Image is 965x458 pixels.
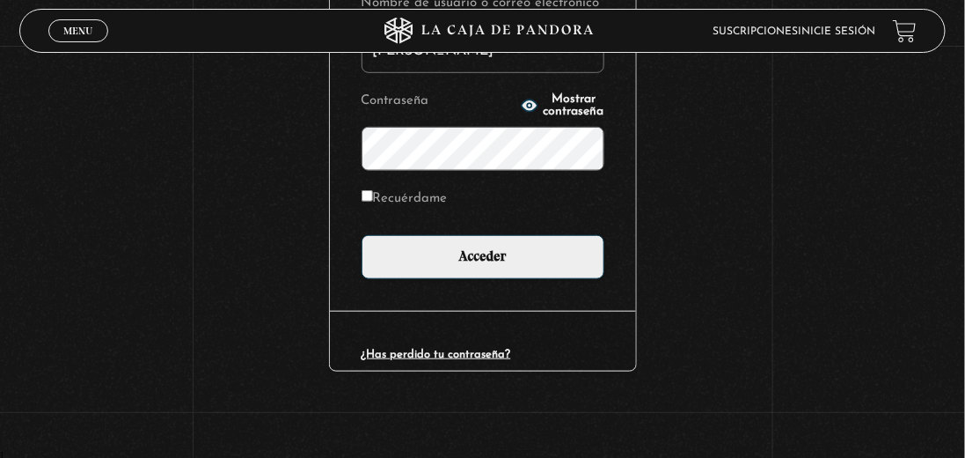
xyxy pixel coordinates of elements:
a: Inicie sesión [798,26,875,37]
label: Contraseña [362,89,515,113]
a: Suscripciones [713,26,798,37]
span: Cerrar [58,41,99,53]
a: View your shopping cart [893,19,917,43]
a: ¿Has perdido tu contraseña? [362,349,511,360]
label: Recuérdame [362,187,448,211]
span: Mostrar contraseña [544,93,604,118]
input: Acceder [362,235,604,279]
input: Recuérdame [362,190,373,202]
button: Mostrar contraseña [521,93,604,118]
span: Menu [63,26,92,36]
